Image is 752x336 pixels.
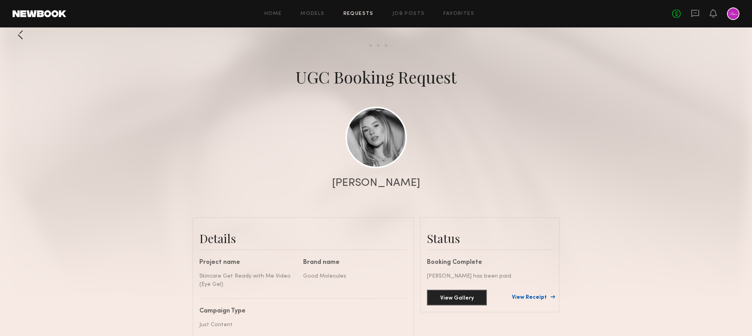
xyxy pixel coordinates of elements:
div: Skincare Get Ready with Me Video (Eye Gel) [199,272,297,289]
div: Good Molecules [303,272,401,280]
div: Status [427,231,553,246]
a: Models [300,11,324,16]
div: Details [199,231,407,246]
a: Home [264,11,282,16]
div: UGC Booking Request [295,66,457,88]
a: Requests [343,11,374,16]
div: [PERSON_NAME] [332,178,420,189]
div: Booking Complete [427,260,553,266]
div: Campaign Type [199,308,401,314]
button: View Gallery [427,290,487,305]
a: Job Posts [392,11,425,16]
a: View Receipt [512,295,553,300]
div: Just Content [199,321,401,329]
div: [PERSON_NAME] has been paid. [427,272,553,280]
a: Favorites [443,11,474,16]
div: Project name [199,260,297,266]
div: Brand name [303,260,401,266]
